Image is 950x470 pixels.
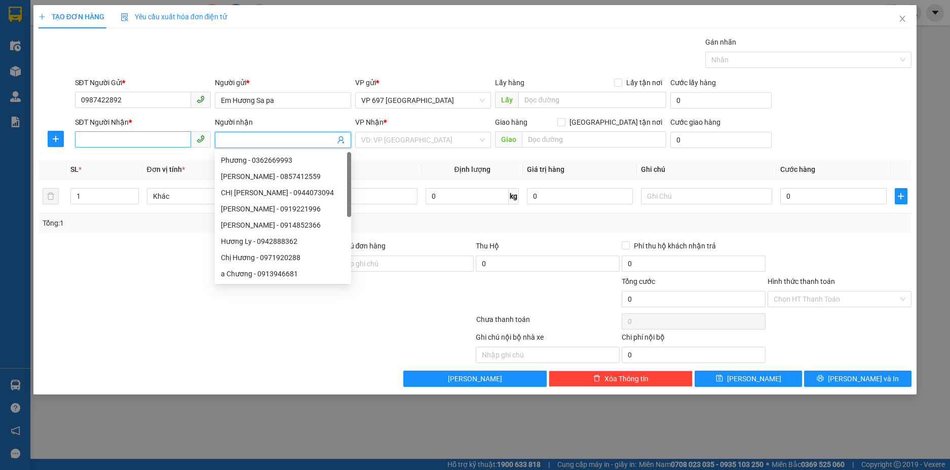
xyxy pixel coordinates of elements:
span: Yêu cầu xuất hóa đơn điện tử [121,13,227,21]
div: Chi phí nội bộ [622,332,766,347]
input: Ghi chú đơn hàng [330,256,474,272]
div: VP gửi [355,77,491,88]
span: close [898,15,906,23]
div: SĐT Người Gửi [75,77,211,88]
button: Close [888,5,917,33]
div: [PERSON_NAME] - 0914852366 [221,220,345,231]
button: deleteXóa Thông tin [549,371,693,387]
span: Giao [495,131,522,148]
span: Lấy [495,92,518,108]
span: phone [197,95,205,103]
span: phone [197,135,205,143]
div: Chị Hương - 0971920288 [215,249,351,266]
div: Phương - 0362669993 [215,152,351,168]
label: Ghi chú đơn hàng [330,242,386,250]
span: Lấy tận nơi [622,77,666,88]
input: Cước lấy hàng [670,92,771,109]
button: plus [48,131,64,147]
span: user-add [337,136,345,144]
input: VD: Bàn, Ghế [286,188,417,204]
input: Cước giao hàng [670,132,771,148]
div: Chưa thanh toán [475,314,621,332]
div: SĐT Người Nhận [75,117,211,128]
span: SL [70,165,79,173]
label: Cước giao hàng [670,118,720,126]
label: Hình thức thanh toán [768,277,835,285]
button: plus [895,188,908,204]
span: Đơn vị tính [147,165,185,173]
div: Tổng: 1 [43,218,367,229]
span: save [716,375,723,383]
input: Ghi Chú [641,188,772,204]
span: Lấy hàng [495,79,524,87]
span: Định lượng [454,165,490,173]
div: Hương Ly - 0942888362 [215,233,351,249]
span: plus [48,135,63,143]
span: Phí thu hộ khách nhận trả [630,240,720,251]
span: Cước hàng [780,165,815,173]
div: [PERSON_NAME] - 0919221996 [221,203,345,214]
button: [PERSON_NAME] [403,371,547,387]
button: printer[PERSON_NAME] và In [804,371,911,387]
span: plus [895,192,907,200]
span: [PERSON_NAME] [448,373,502,384]
span: printer [817,375,824,383]
input: Nhập ghi chú [476,347,620,363]
label: Cước lấy hàng [670,79,716,87]
div: nguyễn hồng thương - 0914852366 [215,217,351,233]
div: a Chương - 0913946681 [221,268,345,279]
span: Khác [153,189,272,204]
div: Chị Hương - 0971920288 [221,252,345,263]
div: Hương Ly - 0942888362 [221,236,345,247]
span: Giá trị hàng [527,165,564,173]
div: Mai Hà Phương - 0857412559 [215,168,351,185]
div: CHỊ [PERSON_NAME] - 0944073094 [221,187,345,198]
button: delete [43,188,59,204]
div: Phương Linh - 0919221996 [215,201,351,217]
div: [PERSON_NAME] - 0857412559 [221,171,345,182]
input: Dọc đường [522,131,666,148]
label: Gán nhãn [705,38,736,46]
span: [GEOGRAPHIC_DATA] tận nơi [565,117,666,128]
button: save[PERSON_NAME] [695,371,802,387]
div: Ghi chú nội bộ nhà xe [476,332,620,347]
span: VP 697 Điện Biên Phủ [361,93,485,108]
span: VP Nhận [355,118,384,126]
span: Tổng cước [622,277,655,285]
th: Ghi chú [637,160,776,179]
span: [PERSON_NAME] [727,373,781,384]
span: Thu Hộ [476,242,499,250]
span: plus [39,13,46,20]
div: Người gửi [215,77,351,88]
span: TẠO ĐƠN HÀNG [39,13,104,21]
span: delete [593,375,600,383]
div: Phương - 0362669993 [221,155,345,166]
div: Người nhận [215,117,351,128]
input: Dọc đường [518,92,666,108]
span: Giao hàng [495,118,527,126]
span: Xóa Thông tin [604,373,649,384]
img: icon [121,13,129,21]
input: 0 [527,188,633,204]
span: kg [509,188,519,204]
span: [PERSON_NAME] và In [828,373,899,384]
div: a Chương - 0913946681 [215,266,351,282]
div: CHỊ PHƯƠNG - 0944073094 [215,185,351,201]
